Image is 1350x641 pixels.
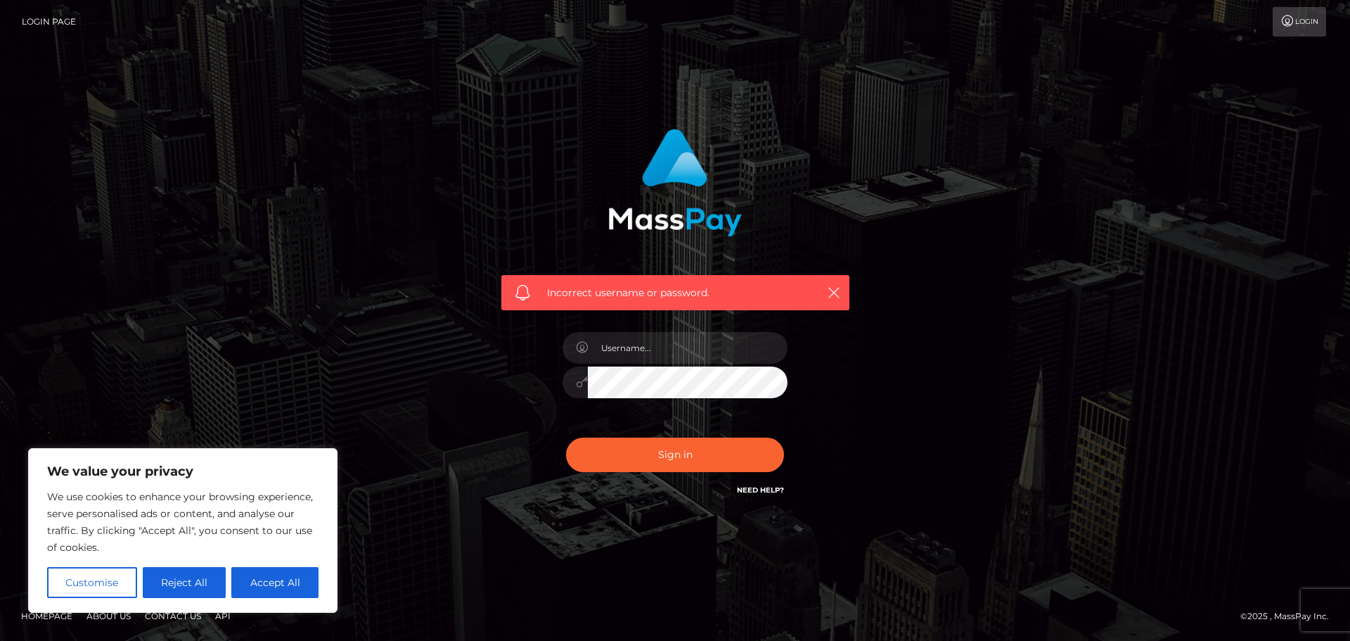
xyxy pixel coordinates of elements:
img: MassPay Login [608,129,742,236]
a: Need Help? [737,485,784,495]
a: Contact Us [139,605,207,627]
div: © 2025 , MassPay Inc. [1240,609,1339,624]
a: Login [1273,7,1326,37]
span: Incorrect username or password. [547,286,804,300]
a: Homepage [15,605,78,627]
p: We value your privacy [47,463,319,480]
a: API [210,605,236,627]
button: Accept All [231,567,319,598]
button: Sign in [566,438,784,472]
a: Login Page [22,7,76,37]
div: We value your privacy [28,448,337,613]
button: Reject All [143,567,226,598]
input: Username... [588,332,787,364]
p: We use cookies to enhance your browsing experience, serve personalised ads or content, and analys... [47,488,319,556]
a: About Us [81,605,136,627]
button: Customise [47,567,137,598]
